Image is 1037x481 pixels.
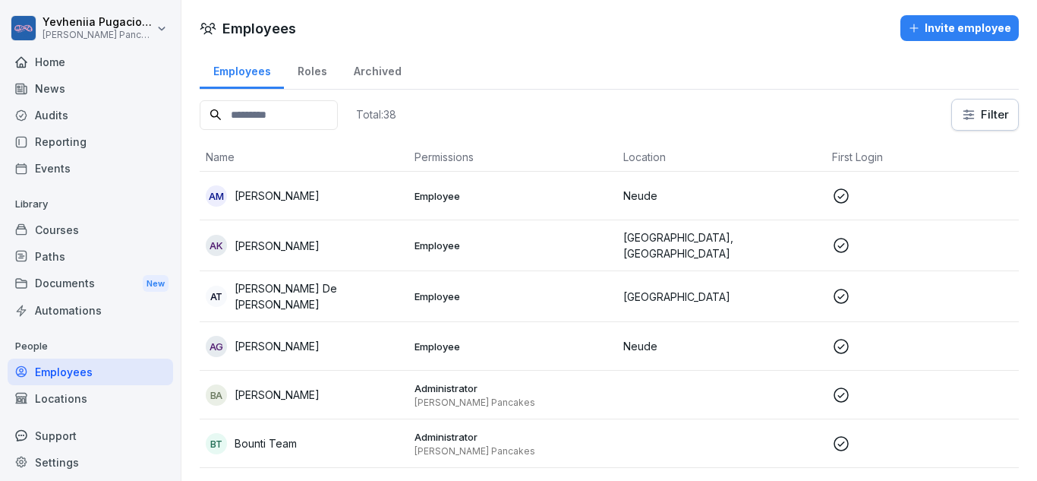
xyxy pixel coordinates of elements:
[43,16,153,29] p: Yevheniia Pugaciova
[8,102,173,128] a: Audits
[200,50,284,89] a: Employees
[414,381,611,395] p: Administrator
[206,286,227,307] div: AT
[284,50,340,89] a: Roles
[222,18,296,39] h1: Employees
[8,217,173,243] a: Courses
[8,422,173,449] div: Support
[43,30,153,40] p: [PERSON_NAME] Pancakes
[235,338,320,354] p: [PERSON_NAME]
[235,238,320,254] p: [PERSON_NAME]
[8,334,173,359] p: People
[206,235,227,256] div: AK
[952,100,1018,130] button: Filter
[900,15,1019,41] button: Invite employee
[8,75,173,102] a: News
[826,143,1035,172] th: First Login
[200,143,408,172] th: Name
[908,20,1011,36] div: Invite employee
[8,449,173,476] a: Settings
[235,387,320,403] p: [PERSON_NAME]
[414,239,611,252] p: Employee
[235,435,297,451] p: Bounti Team
[617,143,826,172] th: Location
[8,359,173,385] a: Employees
[961,107,1009,122] div: Filter
[623,188,820,204] p: Neude
[143,275,169,293] div: New
[8,49,173,75] a: Home
[414,430,611,444] p: Administrator
[8,385,173,412] a: Locations
[235,188,320,204] p: [PERSON_NAME]
[8,155,173,182] a: Events
[623,229,820,261] p: [GEOGRAPHIC_DATA], [GEOGRAPHIC_DATA]
[8,270,173,298] div: Documents
[408,143,617,172] th: Permissions
[623,289,820,305] p: [GEOGRAPHIC_DATA]
[414,397,611,409] p: [PERSON_NAME] Pancakes
[414,290,611,303] p: Employee
[206,185,227,207] div: AM
[8,128,173,155] a: Reporting
[356,107,396,122] p: Total: 38
[8,297,173,324] a: Automations
[623,338,820,354] p: Neude
[414,445,611,457] p: [PERSON_NAME] Pancakes
[206,384,227,406] div: BA
[235,280,402,312] p: [PERSON_NAME] De [PERSON_NAME]
[206,336,227,357] div: AG
[8,243,173,270] a: Paths
[414,189,611,203] p: Employee
[414,340,611,353] p: Employee
[8,192,173,217] p: Library
[8,270,173,298] a: DocumentsNew
[206,433,227,454] div: BT
[340,50,414,89] a: Archived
